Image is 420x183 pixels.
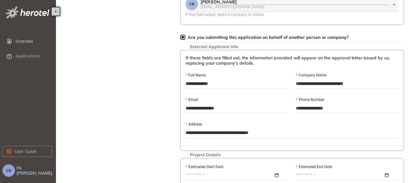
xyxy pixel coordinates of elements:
span: CB [6,168,11,173]
input: Phone Number [296,103,399,113]
label: Estimated End Date [296,164,332,170]
input: Estimated Start Date [186,172,274,179]
div: If these fields are filled out, the information provided will appear on the approval letter issue... [186,55,399,72]
span: Are you submitting this application on behalf of another person or company? [188,34,349,40]
input: Full Name [186,79,288,88]
input: Estimated End Date [296,172,384,179]
input: Address [186,128,399,137]
label: Address [186,121,202,127]
span: User Guide [15,148,37,155]
span: CB [189,2,194,6]
span: Applications [16,53,40,59]
button: User Guide [2,146,52,157]
span: Project Details [187,152,224,158]
button: CB [2,164,15,177]
input: Company Name [296,79,399,88]
span: External Applicant Info [187,44,241,49]
label: Company Name [296,72,326,78]
label: Full Name [186,72,206,78]
label: Phone Number [296,97,324,103]
input: Email [186,103,288,113]
div: [EMAIL_ADDRESS][DOMAIN_NAME] [201,5,390,9]
span: Overview [16,35,51,48]
span: Hi, [PERSON_NAME] [16,165,53,176]
img: logo [5,6,49,18]
label: Email [186,97,198,103]
div: If that field locked, select a Company to unlock [186,12,399,18]
label: Estimated Start Date [186,164,223,170]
